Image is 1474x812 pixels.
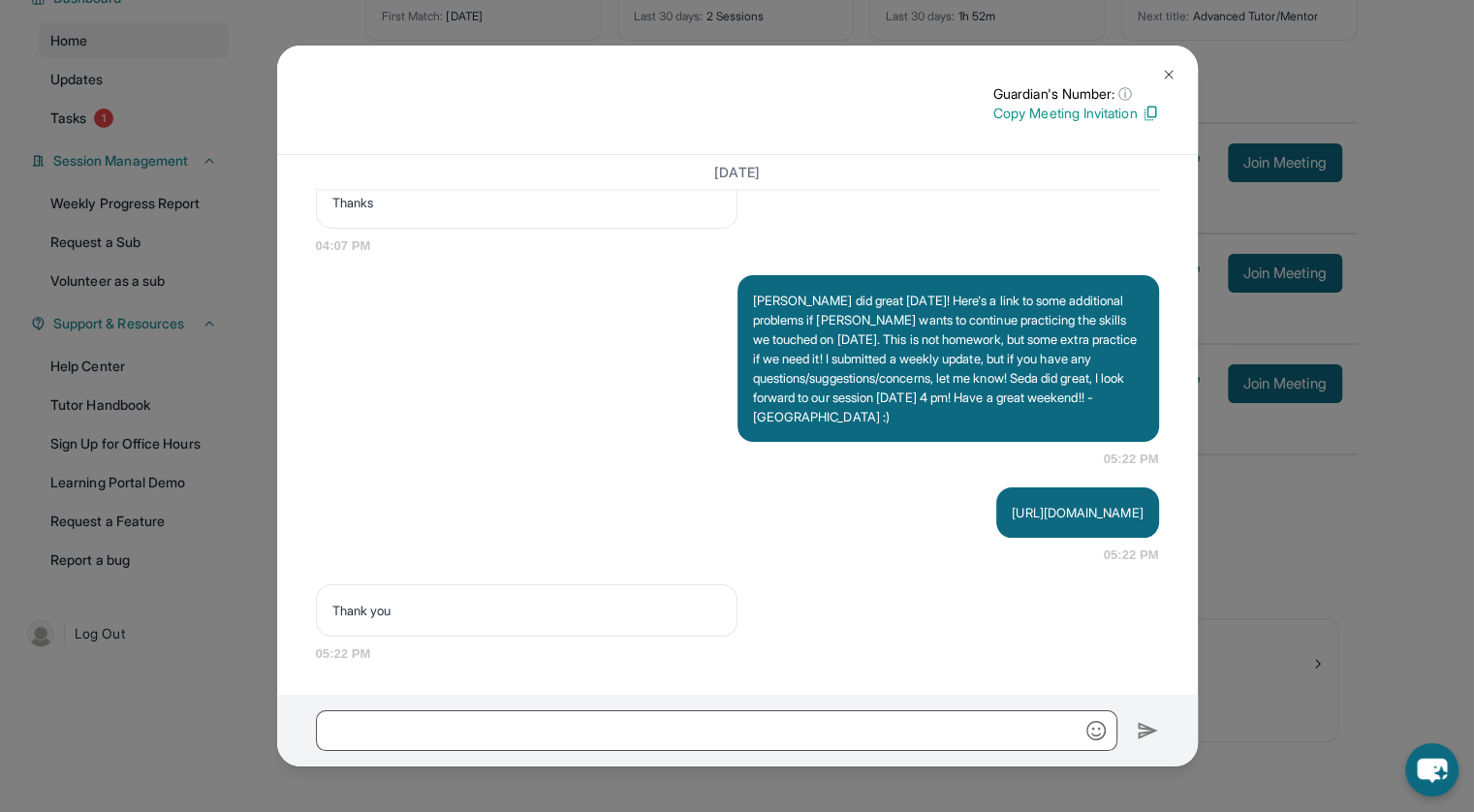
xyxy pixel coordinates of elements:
[316,644,1159,664] span: 05:22 PM
[1012,503,1143,522] p: [URL][DOMAIN_NAME]
[993,84,1159,104] p: Guardian's Number:
[1161,67,1176,82] img: Close Icon
[316,163,1159,182] h3: [DATE]
[332,193,721,212] p: Thanks
[1104,450,1159,469] span: 05:22 PM
[1104,546,1159,565] span: 05:22 PM
[332,601,721,620] p: Thank you
[1086,721,1106,740] img: Emoji
[753,291,1144,426] p: [PERSON_NAME] did great [DATE]! Here's a link to some additional problems if [PERSON_NAME] wants ...
[993,104,1159,123] p: Copy Meeting Invitation
[1142,105,1159,122] img: Copy Icon
[1118,84,1132,104] span: ⓘ
[316,236,1159,256] span: 04:07 PM
[1137,719,1159,742] img: Send icon
[1405,743,1458,796] button: chat-button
